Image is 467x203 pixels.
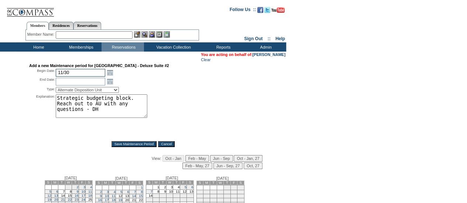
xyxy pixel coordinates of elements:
a: 6 [191,185,193,189]
a: Follow us on Twitter [264,9,270,14]
input: Feb - May [185,155,209,162]
a: Sign Out [244,36,262,41]
td: 17 [237,194,244,198]
td: Vacation Collection [144,42,201,52]
a: 3 [83,185,85,189]
td: 15 [224,194,230,198]
td: 21 [129,198,136,202]
td: 8 [224,190,230,194]
span: :: [268,36,271,41]
a: 1 [141,186,142,189]
span: [DATE] [115,176,128,181]
a: Become our fan on Facebook [257,9,263,14]
td: T [210,181,217,185]
td: 16 [230,194,237,198]
td: 7 [217,190,223,194]
a: 19 [119,198,122,202]
span: [DATE] [65,176,77,180]
td: 9 [159,190,166,194]
td: S [86,181,92,185]
td: Admin [244,42,286,52]
a: 24 [82,198,85,202]
a: 19 [48,198,51,202]
a: 16 [75,194,78,197]
a: 16 [98,198,102,202]
td: F [79,181,85,185]
td: Reservations [102,42,144,52]
img: Reservations [156,31,162,38]
td: 1 [65,185,72,190]
td: 14 [217,194,223,198]
td: M [203,181,210,185]
td: T [123,181,129,185]
span: [DATE] [216,176,229,181]
td: 18 [196,198,203,202]
input: Oct - Jan, 27 [234,155,262,162]
a: 15 [139,194,142,198]
td: 12 [116,194,122,198]
td: 9 [230,190,237,194]
td: 15 [152,194,159,198]
span: You are acting on behalf of: [201,52,285,57]
td: W [217,181,223,185]
td: 23 [159,198,166,202]
a: 21 [61,198,65,202]
a: 10 [82,190,85,193]
td: 5 [203,190,210,194]
td: 10 [166,190,173,194]
td: 21 [217,198,223,202]
td: 8 [152,190,159,194]
td: S [196,181,203,185]
td: W [116,181,122,185]
td: T [109,181,116,185]
div: Begin Date: [29,69,55,77]
span: [DATE] [166,176,178,180]
a: 5 [49,190,51,193]
div: Member Name: [27,31,56,38]
input: Oct - Jan [162,155,184,162]
td: 25 [173,198,180,202]
div: Explanation: [29,94,55,136]
a: 2 [100,190,102,194]
a: 7 [151,190,152,193]
td: 22 [152,198,159,202]
td: W [166,181,173,185]
a: 8 [141,190,142,194]
td: 8 [65,190,72,194]
td: 12 [203,194,210,198]
a: 6 [56,190,58,193]
td: S [45,181,51,185]
a: Members [27,22,49,30]
input: Feb - May, 27 [182,162,212,169]
td: 14 [146,194,152,198]
a: 11 [111,194,115,198]
td: S [95,181,102,185]
td: T [159,181,166,185]
td: 20 [123,198,129,202]
a: Open the calendar popup. [106,77,114,85]
td: T [58,181,65,185]
td: T [72,181,79,185]
img: Subscribe to our YouTube Channel [271,7,285,13]
td: 17 [166,194,173,198]
td: 22 [136,198,143,202]
td: 20 [210,198,217,202]
td: 10 [237,190,244,194]
a: 9 [76,190,78,193]
input: Jun - Sep [210,155,233,162]
td: 19 [203,198,210,202]
td: M [102,181,109,185]
td: T [173,181,180,185]
a: Subscribe to our YouTube Channel [271,9,285,14]
img: Follow us on Twitter [264,7,270,13]
a: 4 [114,190,116,194]
a: 18 [111,198,115,202]
td: M [152,181,159,185]
a: 23 [75,198,78,202]
td: F [180,181,186,185]
a: 5 [185,185,186,189]
td: 7 [58,190,65,194]
td: 25 [86,198,92,202]
a: 6 [127,190,129,194]
img: Become our fan on Facebook [257,7,263,13]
